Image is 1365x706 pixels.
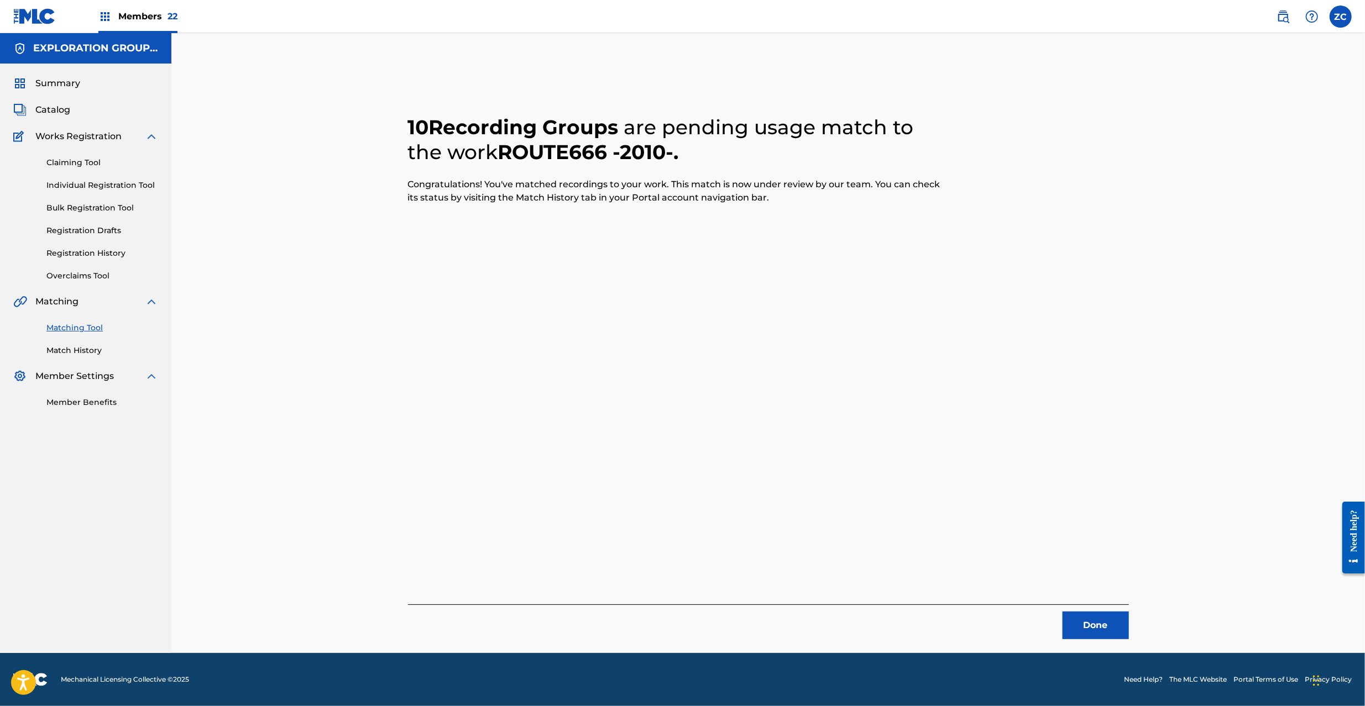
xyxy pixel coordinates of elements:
[1313,664,1320,697] div: Drag
[13,77,80,90] a: SummarySummary
[46,397,158,408] a: Member Benefits
[33,42,158,55] h5: EXPLORATION GROUP LLC
[35,130,122,143] span: Works Registration
[46,345,158,356] a: Match History
[1063,612,1129,639] button: Done
[408,178,949,204] p: Congratulations! You've matched recordings to your work. This match is now under review by our te...
[1301,6,1323,28] div: Help
[145,130,158,143] img: expand
[98,10,112,23] img: Top Rightsholders
[1330,6,1352,28] div: User Menu
[35,103,70,117] span: Catalog
[46,247,158,259] a: Registration History
[145,295,158,308] img: expand
[13,103,27,117] img: Catalog
[61,675,189,684] span: Mechanical Licensing Collective © 2025
[168,11,177,22] span: 22
[13,8,56,24] img: MLC Logo
[1124,675,1163,684] a: Need Help?
[13,370,27,383] img: Member Settings
[46,225,158,236] a: Registration Drafts
[408,115,914,164] span: are pending usage match to the work
[35,295,79,308] span: Matching
[13,103,70,117] a: CatalogCatalog
[35,370,114,383] span: Member Settings
[13,42,27,55] img: Accounts
[46,202,158,214] a: Bulk Registration Tool
[1310,653,1365,706] iframe: Chat Widget
[118,10,177,23] span: Members
[46,180,158,191] a: Individual Registration Tool
[1334,493,1365,582] iframe: Resource Center
[1305,675,1352,684] a: Privacy Policy
[35,77,80,90] span: Summary
[13,130,28,143] img: Works Registration
[46,270,158,282] a: Overclaims Tool
[13,295,27,308] img: Matching
[408,115,949,165] h2: 10 Recording Groups ROUTE666 -2010- .
[1233,675,1298,684] a: Portal Terms of Use
[1272,6,1294,28] a: Public Search
[46,322,158,334] a: Matching Tool
[46,157,158,168] a: Claiming Tool
[13,673,48,686] img: logo
[13,77,27,90] img: Summary
[1305,10,1319,23] img: help
[1169,675,1227,684] a: The MLC Website
[1277,10,1290,23] img: search
[145,370,158,383] img: expand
